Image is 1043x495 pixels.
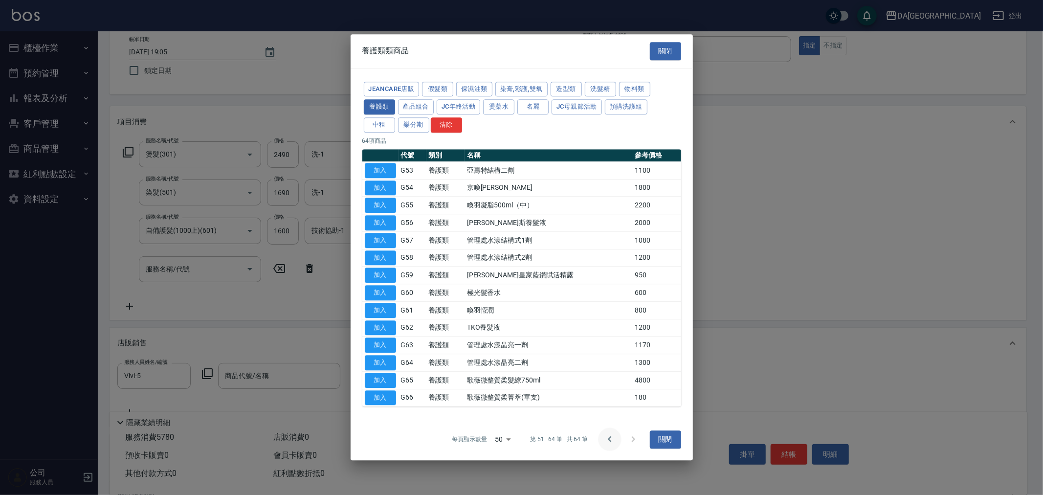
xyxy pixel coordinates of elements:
[552,100,602,115] button: JC母親節活動
[426,162,465,180] td: 養護類
[465,337,633,354] td: 管理處水漾晶亮一劑
[426,389,465,406] td: 養護類
[632,337,681,354] td: 1170
[632,302,681,319] td: 800
[365,215,396,230] button: 加入
[465,149,633,162] th: 名稱
[426,179,465,197] td: 養護類
[437,100,480,115] button: JC年終活動
[426,149,465,162] th: 類別
[399,284,426,302] td: G60
[619,82,650,97] button: 物料類
[399,249,426,267] td: G58
[632,354,681,372] td: 1300
[365,268,396,283] button: 加入
[399,372,426,389] td: G65
[365,233,396,248] button: 加入
[399,214,426,232] td: G56
[426,214,465,232] td: 養護類
[465,232,633,249] td: 管理處水漾結構式1劑
[365,303,396,318] button: 加入
[364,100,395,115] button: 養護類
[650,42,681,60] button: 關閉
[530,435,588,444] p: 第 51–64 筆 共 64 筆
[452,435,487,444] p: 每頁顯示數量
[465,214,633,232] td: [PERSON_NAME]斯養髮液
[399,354,426,372] td: G64
[632,319,681,337] td: 1200
[632,214,681,232] td: 2000
[365,198,396,213] button: 加入
[632,232,681,249] td: 1080
[365,338,396,353] button: 加入
[365,285,396,300] button: 加入
[399,389,426,406] td: G66
[431,117,462,133] button: 清除
[365,373,396,388] button: 加入
[426,302,465,319] td: 養護類
[456,82,492,97] button: 保濕油類
[365,250,396,266] button: 加入
[465,284,633,302] td: 極光髮香水
[398,100,434,115] button: 產品組合
[426,267,465,284] td: 養護類
[426,372,465,389] td: 養護類
[399,179,426,197] td: G54
[491,427,514,453] div: 50
[399,149,426,162] th: 代號
[632,267,681,284] td: 950
[365,355,396,370] button: 加入
[605,100,647,115] button: 預購洗護組
[632,179,681,197] td: 1800
[399,162,426,180] td: G53
[399,337,426,354] td: G63
[650,430,681,449] button: 關閉
[585,82,616,97] button: 洗髮精
[632,249,681,267] td: 1200
[517,100,549,115] button: 名麗
[483,100,514,115] button: 燙藥水
[632,162,681,180] td: 1100
[465,179,633,197] td: 京喚[PERSON_NAME]
[422,82,453,97] button: 假髮類
[426,197,465,214] td: 養護類
[598,428,621,451] button: Go to previous page
[365,390,396,405] button: 加入
[465,389,633,406] td: 歌薇微整質柔菁萃(單支)
[465,354,633,372] td: 管理處水漾晶亮二劑
[365,163,396,178] button: 加入
[362,136,681,145] p: 64 項商品
[362,46,409,56] span: 養護類類商品
[632,197,681,214] td: 2200
[465,162,633,180] td: 亞壽特結構二劑
[399,319,426,337] td: G62
[399,197,426,214] td: G55
[426,284,465,302] td: 養護類
[364,117,395,133] button: 中租
[426,232,465,249] td: 養護類
[465,197,633,214] td: 喚羽凝脂500ml（中）
[495,82,548,97] button: 染膏,彩護,雙氧
[632,372,681,389] td: 4800
[399,267,426,284] td: G59
[426,319,465,337] td: 養護類
[426,249,465,267] td: 養護類
[399,302,426,319] td: G61
[365,180,396,196] button: 加入
[632,149,681,162] th: 參考價格
[465,249,633,267] td: 管理處水漾結構式2劑
[398,117,429,133] button: 樂分期
[465,302,633,319] td: 喚羽恆潤
[426,354,465,372] td: 養護類
[364,82,420,97] button: JeanCare店販
[399,232,426,249] td: G57
[465,319,633,337] td: TKO養髮液
[632,284,681,302] td: 600
[551,82,582,97] button: 造型類
[426,337,465,354] td: 養護類
[465,372,633,389] td: 歌薇微整質柔髮繚750ml
[465,267,633,284] td: [PERSON_NAME]皇家藍鑽賦活精露
[365,320,396,336] button: 加入
[632,389,681,406] td: 180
